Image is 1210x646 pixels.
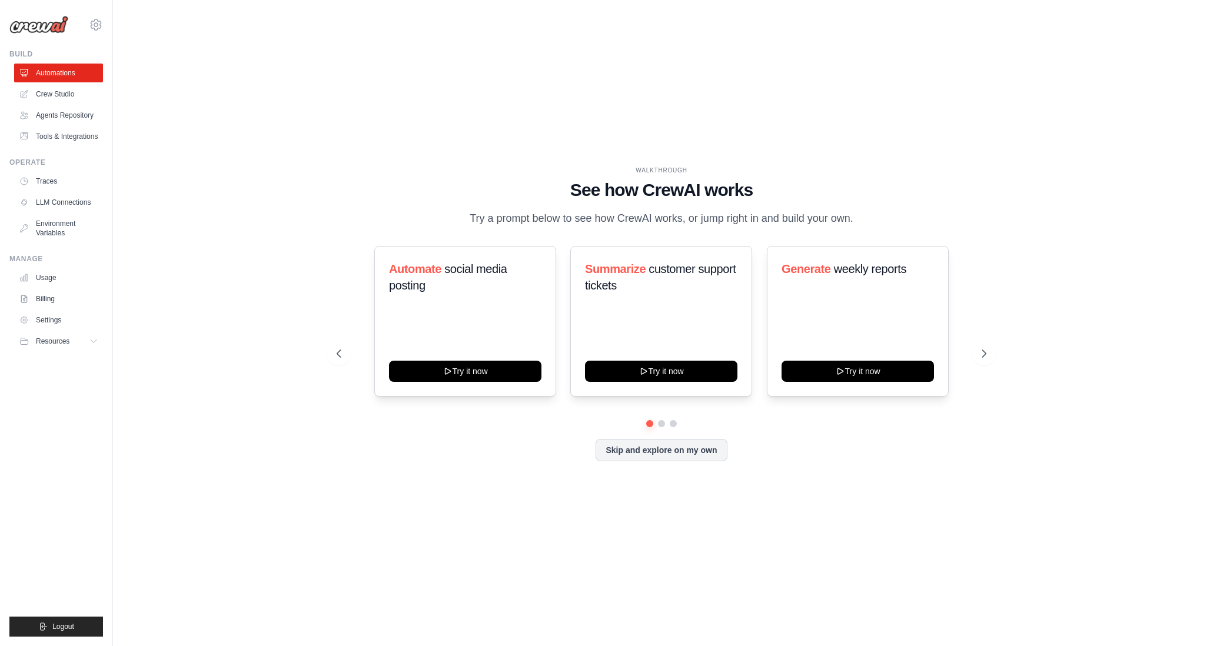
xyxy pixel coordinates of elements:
[14,106,103,125] a: Agents Repository
[596,439,727,461] button: Skip and explore on my own
[9,158,103,167] div: Operate
[14,332,103,351] button: Resources
[14,127,103,146] a: Tools & Integrations
[337,166,986,175] div: WALKTHROUGH
[389,262,507,292] span: social media posting
[52,622,74,631] span: Logout
[14,214,103,242] a: Environment Variables
[14,289,103,308] a: Billing
[833,262,906,275] span: weekly reports
[337,179,986,201] h1: See how CrewAI works
[585,361,737,382] button: Try it now
[9,16,68,34] img: Logo
[14,268,103,287] a: Usage
[464,210,859,227] p: Try a prompt below to see how CrewAI works, or jump right in and build your own.
[9,49,103,59] div: Build
[389,361,541,382] button: Try it now
[14,311,103,329] a: Settings
[585,262,736,292] span: customer support tickets
[14,172,103,191] a: Traces
[585,262,646,275] span: Summarize
[36,337,69,346] span: Resources
[9,254,103,264] div: Manage
[782,262,831,275] span: Generate
[14,193,103,212] a: LLM Connections
[389,262,441,275] span: Automate
[9,617,103,637] button: Logout
[14,64,103,82] a: Automations
[782,361,934,382] button: Try it now
[14,85,103,104] a: Crew Studio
